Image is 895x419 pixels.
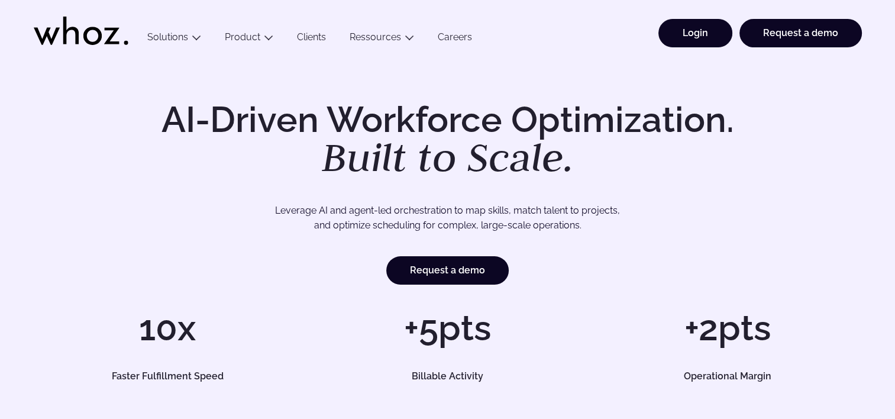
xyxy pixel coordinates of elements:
iframe: Chatbot [817,341,878,402]
button: Product [213,31,285,47]
h1: 10x [34,310,302,346]
h1: AI-Driven Workforce Optimization. [145,102,751,178]
button: Ressources [338,31,426,47]
h1: +2pts [593,310,861,346]
h5: Billable Activity [327,372,568,381]
a: Request a demo [739,19,862,47]
a: Careers [426,31,484,47]
a: Ressources [350,31,401,43]
a: Product [225,31,260,43]
a: Clients [285,31,338,47]
a: Login [658,19,732,47]
p: Leverage AI and agent-led orchestration to map skills, match talent to projects, and optimize sch... [75,203,820,233]
h5: Faster Fulfillment Speed [47,372,288,381]
em: Built to Scale. [322,131,574,183]
button: Solutions [135,31,213,47]
h5: Operational Margin [607,372,848,381]
h1: +5pts [314,310,581,346]
a: Request a demo [386,256,509,285]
